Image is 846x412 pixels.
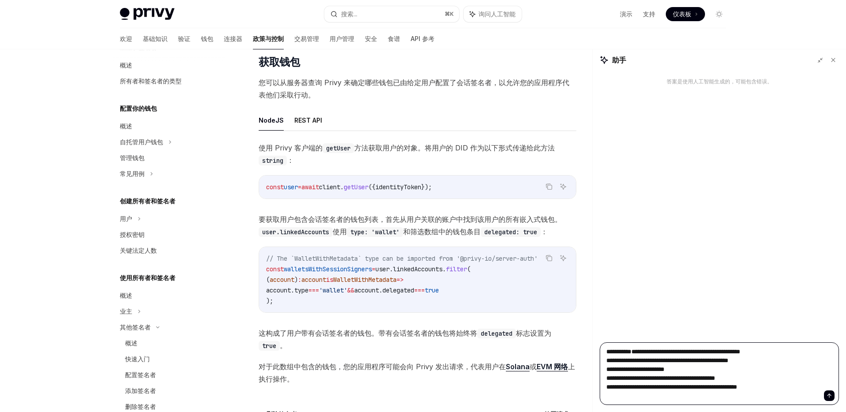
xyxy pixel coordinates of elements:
[344,183,368,191] span: getUser
[403,227,481,236] font: 和筛选数组中的钱包条目
[259,215,562,224] font: 要获取用户包含会话签名者的钱包列表，首先从用户关联的账户中找到该用户的所有嵌入式钱包。
[375,265,390,273] span: user
[120,122,132,130] font: 概述
[425,286,439,294] span: true
[120,138,163,146] font: 自托管用户钱包
[506,362,530,371] font: Solana
[120,323,151,331] font: 其他签名者
[284,265,372,273] span: walletsWithSessionSigners
[113,383,226,399] a: 添加签名者
[530,362,537,371] font: 或
[326,276,333,284] span: is
[294,35,319,42] font: 交易管理
[479,10,516,18] font: 询问人工智能
[411,28,434,49] a: API 参考
[120,154,145,161] font: 管理钱包
[411,35,434,42] font: API 参考
[372,265,375,273] span: =
[620,10,632,18] font: 演示
[143,35,167,42] font: 基础知识
[120,292,132,299] font: 概述
[284,183,298,191] span: user
[667,78,772,85] font: 答案是使用人工智能生成的，可能包含错误。
[120,8,174,20] img: 灯光标志
[120,28,132,49] a: 欢迎
[442,265,446,273] span: .
[294,116,322,124] font: REST API
[259,143,323,152] font: 使用 Privy 客户端的
[537,362,568,371] a: EVM 网络
[612,56,626,64] font: 助手
[266,286,291,294] span: account
[354,286,379,294] span: account
[120,170,145,177] font: 常见用例
[347,227,403,237] code: type: 'wallet'
[120,274,175,281] font: 使用所有者和签名者
[266,297,273,305] span: );
[259,56,300,68] font: 获取钱包
[113,367,226,383] a: 配置签名者
[390,265,393,273] span: .
[301,183,319,191] span: await
[414,286,425,294] span: ===
[125,403,156,410] font: 删除签名者
[341,10,357,18] font: 搜索...
[712,7,726,21] button: 切换暗模式
[291,286,294,294] span: .
[266,183,284,191] span: const
[397,276,404,284] span: =>
[375,183,421,191] span: identityToken
[280,341,287,350] font: 。
[224,35,242,42] font: 连接器
[259,156,287,165] code: string
[201,28,213,49] a: 钱包
[125,387,156,394] font: 添加签名者
[333,276,397,284] span: WalletWithMetadata
[368,183,375,191] span: ({
[143,28,167,49] a: 基础知识
[120,231,145,238] font: 授权密钥
[294,276,298,284] span: )
[120,61,132,69] font: 概述
[446,265,467,273] span: filter
[464,6,522,22] button: 询问人工智能
[620,10,632,19] a: 演示
[541,227,548,236] font: ：
[294,286,308,294] span: type
[287,156,294,165] font: ：
[477,329,516,338] code: delegated
[266,255,538,262] span: // The `WalletWithMetadata` type can be imported from '@privy-io/server-auth'
[120,307,132,315] font: 业主
[516,329,551,337] font: 标志设置为
[421,183,432,191] span: });
[330,28,354,49] a: 用户管理
[259,110,284,131] button: NodeJS
[113,243,226,258] a: 关键法定人数
[481,227,541,237] code: delegated: true
[393,265,442,273] span: linkedAccounts
[253,35,284,42] font: 政策与控制
[824,390,835,401] button: 发送消息
[113,118,226,134] a: 概述
[120,247,157,254] font: 关键法定人数
[125,355,150,363] font: 快速入门
[330,35,354,42] font: 用户管理
[323,143,354,153] code: getUser
[643,10,655,18] font: 支持
[388,35,400,42] font: 食谱
[340,183,344,191] span: .
[333,227,347,236] font: 使用
[266,265,284,273] span: const
[253,28,284,49] a: 政策与控制
[259,227,333,237] code: user.linkedAccounts
[259,116,284,124] font: NodeJS
[178,28,190,49] a: 验证
[120,77,182,85] font: 所有者和签名者的类型
[201,35,213,42] font: 钱包
[543,181,555,192] button: 复制代码块中的内容
[120,197,175,205] font: 创建所有者和签名者
[224,28,242,49] a: 连接器
[324,6,459,22] button: 搜索...⌘K
[294,28,319,49] a: 交易管理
